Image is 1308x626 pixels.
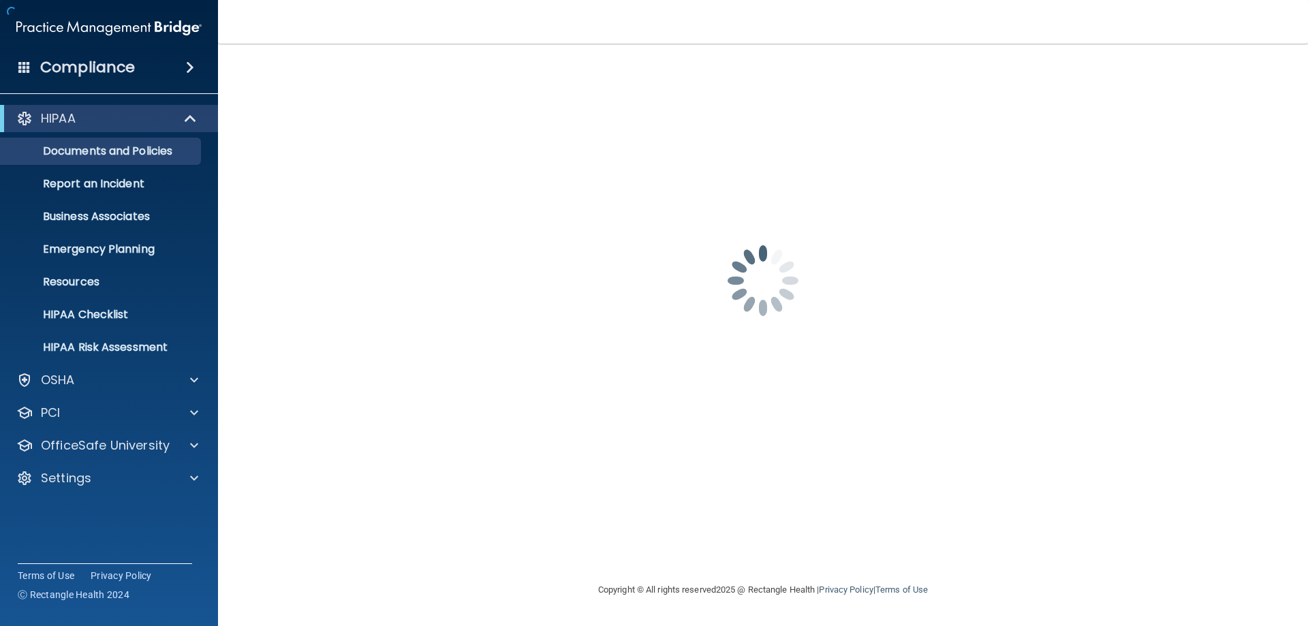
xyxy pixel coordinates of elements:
[41,470,91,486] p: Settings
[16,372,198,388] a: OSHA
[9,144,195,158] p: Documents and Policies
[514,568,1012,612] div: Copyright © All rights reserved 2025 @ Rectangle Health | |
[819,584,873,595] a: Privacy Policy
[16,110,198,127] a: HIPAA
[875,584,928,595] a: Terms of Use
[41,110,76,127] p: HIPAA
[18,569,74,582] a: Terms of Use
[9,177,195,191] p: Report an Incident
[18,588,129,601] span: Ⓒ Rectangle Health 2024
[91,569,152,582] a: Privacy Policy
[9,308,195,322] p: HIPAA Checklist
[9,275,195,289] p: Resources
[16,14,202,42] img: PMB logo
[40,58,135,77] h4: Compliance
[16,470,198,486] a: Settings
[41,437,170,454] p: OfficeSafe University
[9,341,195,354] p: HIPAA Risk Assessment
[16,437,198,454] a: OfficeSafe University
[695,213,831,349] img: spinner.e123f6fc.gif
[16,405,198,421] a: PCI
[41,405,60,421] p: PCI
[41,372,75,388] p: OSHA
[9,210,195,223] p: Business Associates
[9,242,195,256] p: Emergency Planning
